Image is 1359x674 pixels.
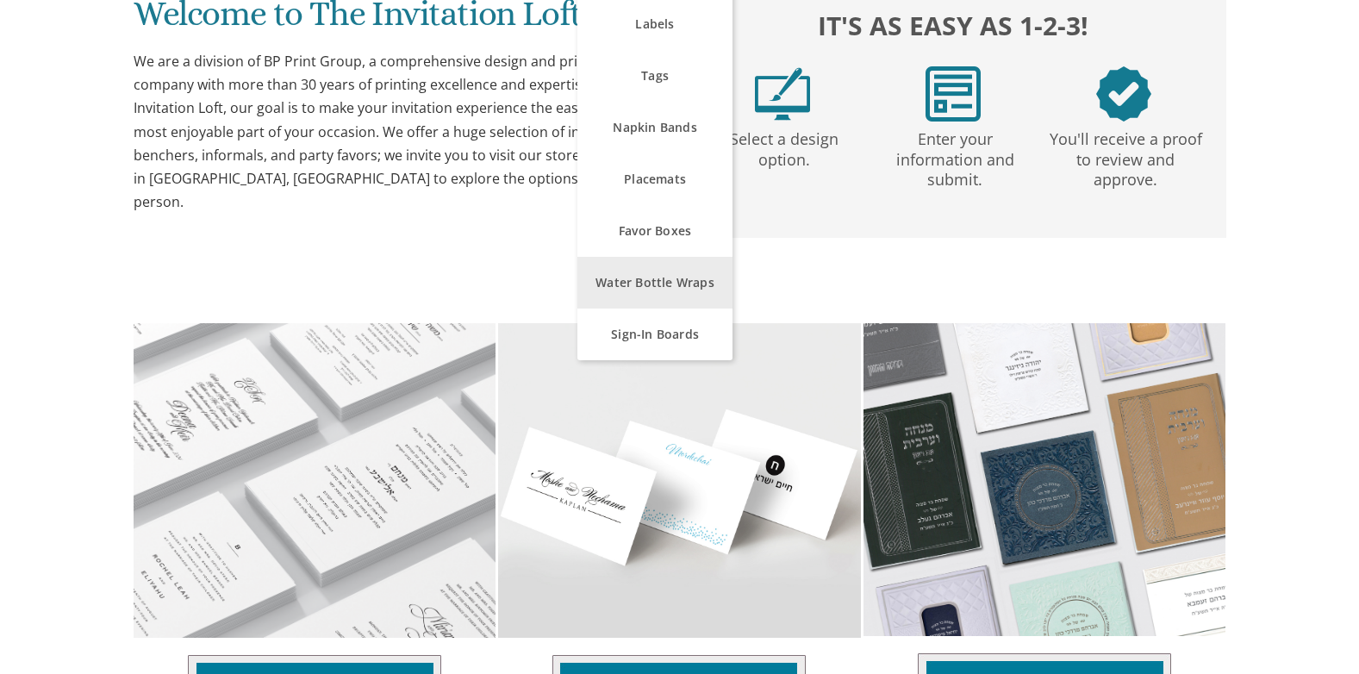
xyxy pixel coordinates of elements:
[577,50,732,102] a: Tags
[926,66,981,122] img: step2.png
[577,309,732,360] a: Sign-In Boards
[577,257,732,309] a: Water Bottle Wraps
[755,66,810,122] img: step1.png
[1044,122,1207,190] p: You'll receive a proof to review and approve.
[577,153,732,205] a: Placemats
[577,102,732,153] a: Napkin Bands
[873,122,1037,190] p: Enter your information and submit.
[134,50,645,214] div: We are a division of BP Print Group, a comprehensive design and print company with more than 30 y...
[697,6,1209,45] h2: It's as easy as 1-2-3!
[577,205,732,257] a: Favor Boxes
[702,122,866,171] p: Select a design option.
[1096,66,1151,122] img: step3.png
